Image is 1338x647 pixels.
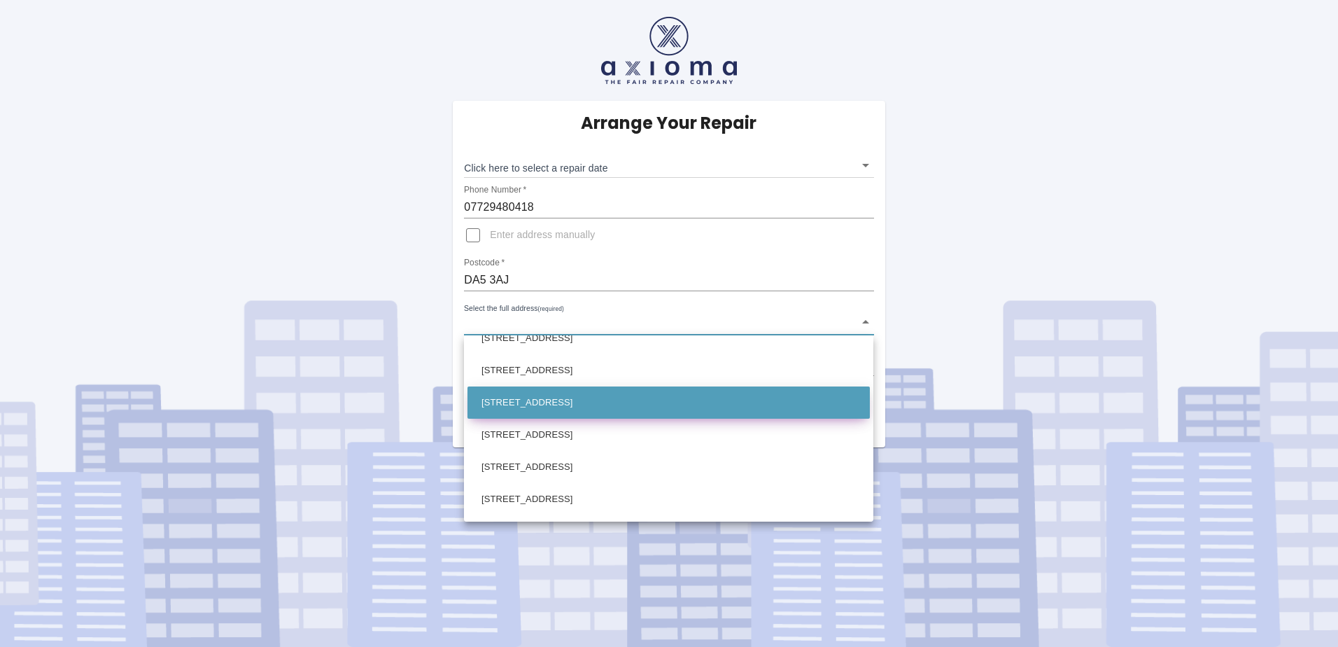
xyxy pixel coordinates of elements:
[467,322,870,354] li: [STREET_ADDRESS]
[467,354,870,387] li: [STREET_ADDRESS]
[467,515,870,548] li: [STREET_ADDRESS]
[467,419,870,451] li: [STREET_ADDRESS]
[467,387,870,419] li: [STREET_ADDRESS]
[467,451,870,483] li: [STREET_ADDRESS]
[467,483,870,515] li: [STREET_ADDRESS]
